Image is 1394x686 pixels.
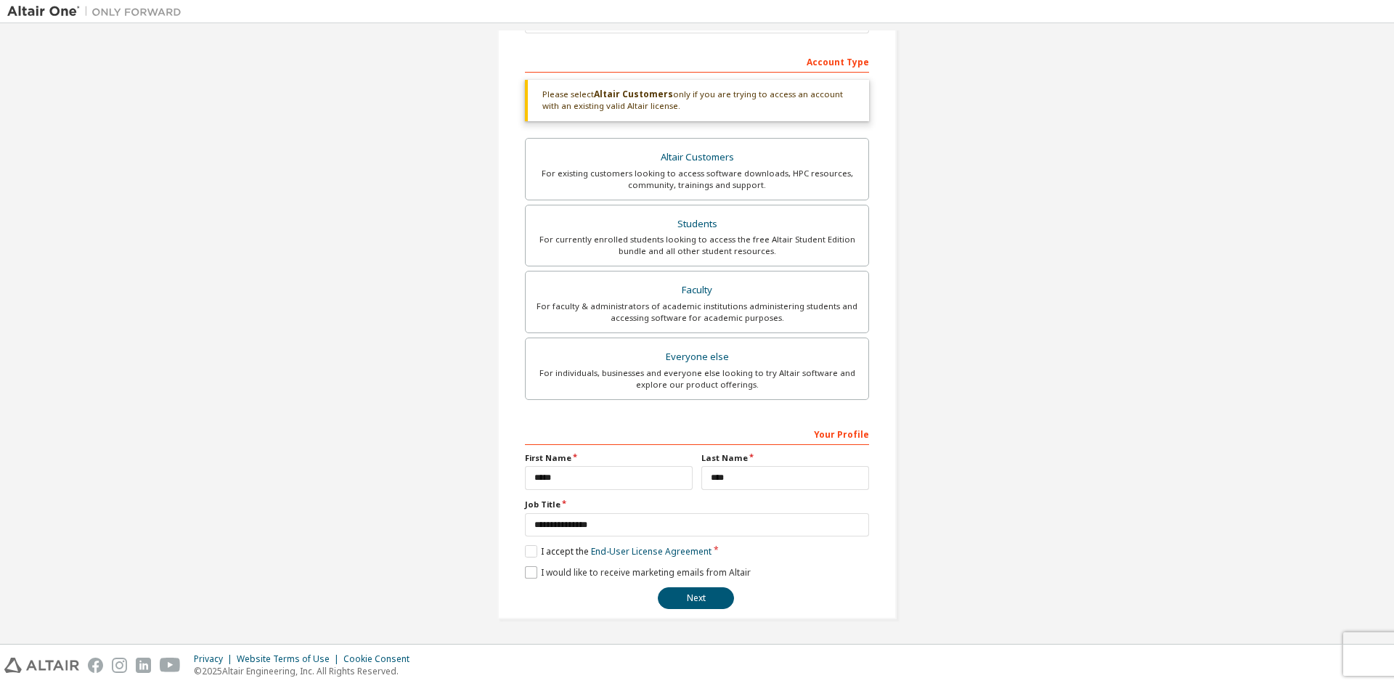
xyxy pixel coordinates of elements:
[534,214,860,234] div: Students
[525,80,869,121] div: Please select only if you are trying to access an account with an existing valid Altair license.
[591,545,712,558] a: End-User License Agreement
[534,147,860,168] div: Altair Customers
[525,452,693,464] label: First Name
[525,422,869,445] div: Your Profile
[4,658,79,673] img: altair_logo.svg
[194,665,418,677] p: © 2025 Altair Engineering, Inc. All Rights Reserved.
[525,545,712,558] label: I accept the
[534,168,860,191] div: For existing customers looking to access software downloads, HPC resources, community, trainings ...
[525,49,869,73] div: Account Type
[534,301,860,324] div: For faculty & administrators of academic institutions administering students and accessing softwa...
[534,280,860,301] div: Faculty
[525,566,751,579] label: I would like to receive marketing emails from Altair
[112,658,127,673] img: instagram.svg
[343,653,418,665] div: Cookie Consent
[237,653,343,665] div: Website Terms of Use
[525,499,869,510] label: Job Title
[594,88,673,100] b: Altair Customers
[701,452,869,464] label: Last Name
[7,4,189,19] img: Altair One
[88,658,103,673] img: facebook.svg
[658,587,734,609] button: Next
[534,347,860,367] div: Everyone else
[534,234,860,257] div: For currently enrolled students looking to access the free Altair Student Edition bundle and all ...
[534,367,860,391] div: For individuals, businesses and everyone else looking to try Altair software and explore our prod...
[194,653,237,665] div: Privacy
[160,658,181,673] img: youtube.svg
[136,658,151,673] img: linkedin.svg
